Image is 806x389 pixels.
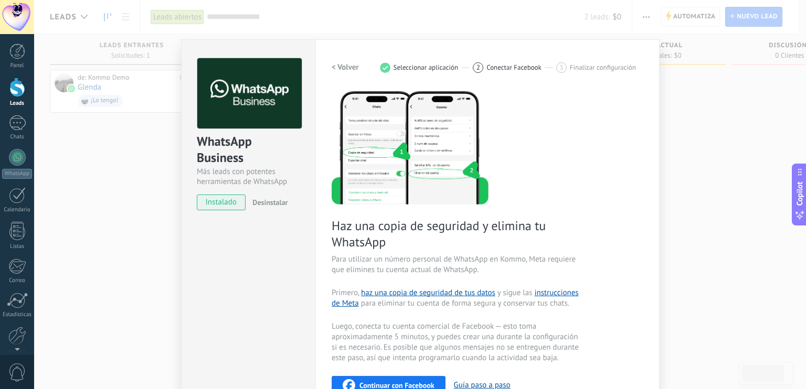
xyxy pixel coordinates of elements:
[332,62,359,72] h2: < Volver
[332,254,581,275] span: Para utilizar un número personal de WhatsApp en Kommo, Meta requiere que elimines tu cuenta actua...
[2,207,33,213] div: Calendario
[332,90,489,204] img: delete personal phone
[332,218,581,250] span: Haz una copia de seguridad y elimina tu WhatsApp
[197,194,245,210] span: instalado
[559,63,563,72] span: 3
[394,63,459,71] span: Seleccionar aplicación
[486,63,542,71] span: Conectar Facebook
[332,288,579,308] a: instrucciones de Meta
[476,63,480,72] span: 2
[2,277,33,284] div: Correo
[2,134,33,141] div: Chats
[2,100,33,107] div: Leads
[2,62,33,69] div: Panel
[570,63,636,71] span: Finalizar configuración
[248,194,288,210] button: Desinstalar
[794,182,805,206] span: Copilot
[197,133,300,167] div: WhatsApp Business
[2,311,33,318] div: Estadísticas
[361,288,495,298] a: haz una copia de seguridad de tus datos
[332,321,581,363] span: Luego, conecta tu cuenta comercial de Facebook — esto toma aproximadamente 5 minutos, y puedes cr...
[197,58,302,129] img: logo_main.png
[359,382,434,389] span: Continuar con Facebook
[197,167,300,187] div: Más leads con potentes herramientas de WhatsApp
[2,169,32,179] div: WhatsApp
[252,198,288,207] span: Desinstalar
[332,288,581,309] span: Primero, y sigue las para eliminar tu cuenta de forma segura y conservar tus chats.
[332,58,359,77] button: < Volver
[2,243,33,250] div: Listas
